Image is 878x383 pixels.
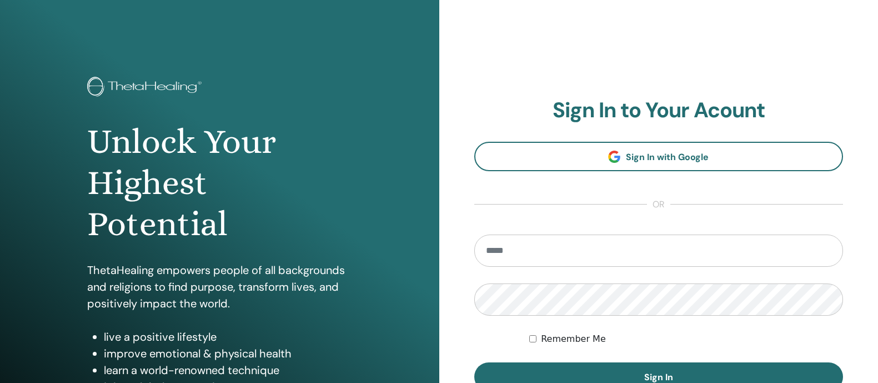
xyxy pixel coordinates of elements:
[87,262,352,312] p: ThetaHealing empowers people of all backgrounds and religions to find purpose, transform lives, a...
[87,121,352,245] h1: Unlock Your Highest Potential
[104,362,352,379] li: learn a world-renowned technique
[529,332,843,346] div: Keep me authenticated indefinitely or until I manually logout
[474,98,844,123] h2: Sign In to Your Acount
[474,142,844,171] a: Sign In with Google
[104,329,352,345] li: live a positive lifestyle
[647,198,670,211] span: or
[626,151,709,163] span: Sign In with Google
[104,345,352,362] li: improve emotional & physical health
[644,371,673,383] span: Sign In
[541,332,606,346] label: Remember Me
